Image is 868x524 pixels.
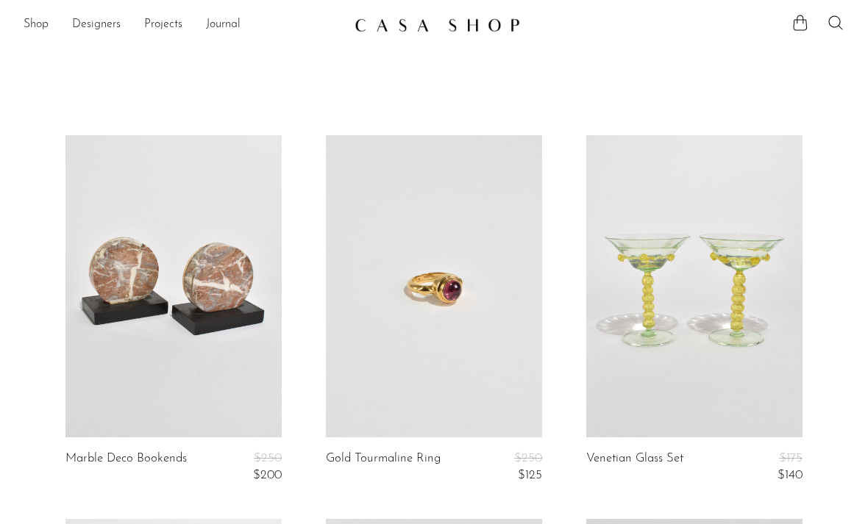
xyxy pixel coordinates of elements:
[586,452,683,482] a: Venetian Glass Set
[72,15,121,35] a: Designers
[253,469,282,481] span: $200
[24,12,343,37] nav: Desktop navigation
[144,15,182,35] a: Projects
[778,469,803,481] span: $140
[24,12,343,37] ul: NEW HEADER MENU
[514,452,542,464] span: $250
[518,469,542,481] span: $125
[24,15,49,35] a: Shop
[206,15,241,35] a: Journal
[65,452,187,482] a: Marble Deco Bookends
[326,452,441,482] a: Gold Tourmaline Ring
[254,452,282,464] span: $250
[779,452,803,464] span: $175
